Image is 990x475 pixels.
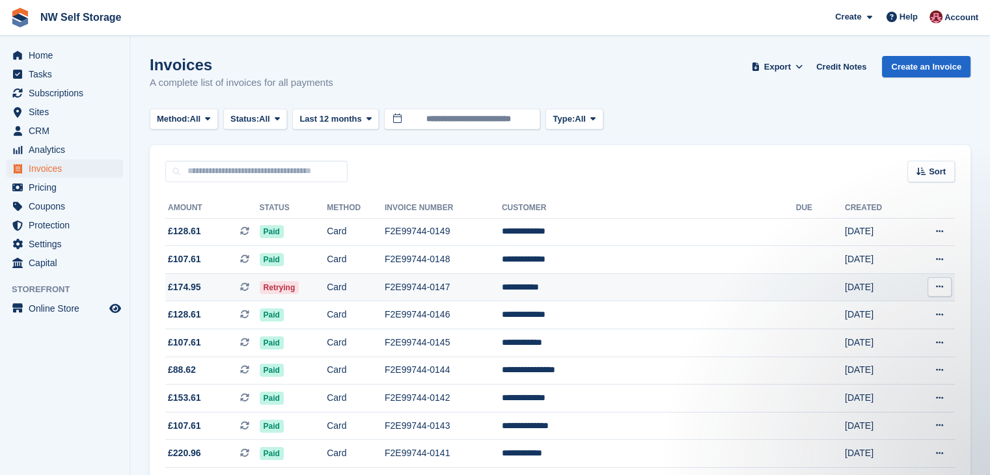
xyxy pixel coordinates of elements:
[168,252,201,266] span: £107.61
[882,56,970,77] a: Create an Invoice
[845,329,909,357] td: [DATE]
[29,299,107,318] span: Online Store
[150,75,333,90] p: A complete list of invoices for all payments
[575,113,586,126] span: All
[299,113,361,126] span: Last 12 months
[845,440,909,468] td: [DATE]
[7,103,123,121] a: menu
[385,357,502,385] td: F2E99744-0144
[7,299,123,318] a: menu
[292,109,379,130] button: Last 12 months
[260,420,284,433] span: Paid
[7,65,123,83] a: menu
[230,113,259,126] span: Status:
[502,198,796,219] th: Customer
[327,273,385,301] td: Card
[327,357,385,385] td: Card
[845,198,909,219] th: Created
[385,198,502,219] th: Invoice Number
[29,159,107,178] span: Invoices
[168,308,201,321] span: £128.61
[900,10,918,23] span: Help
[764,61,791,74] span: Export
[168,363,196,377] span: £88.62
[327,412,385,440] td: Card
[223,109,287,130] button: Status: All
[260,336,284,349] span: Paid
[7,235,123,253] a: menu
[327,385,385,413] td: Card
[259,113,270,126] span: All
[29,216,107,234] span: Protection
[385,385,502,413] td: F2E99744-0142
[29,103,107,121] span: Sites
[7,159,123,178] a: menu
[7,141,123,159] a: menu
[29,122,107,140] span: CRM
[385,246,502,274] td: F2E99744-0148
[190,113,201,126] span: All
[168,280,201,294] span: £174.95
[29,141,107,159] span: Analytics
[150,109,218,130] button: Method: All
[835,10,861,23] span: Create
[845,385,909,413] td: [DATE]
[12,283,130,296] span: Storefront
[385,329,502,357] td: F2E99744-0145
[385,440,502,468] td: F2E99744-0141
[7,216,123,234] a: menu
[796,198,845,219] th: Due
[845,412,909,440] td: [DATE]
[7,84,123,102] a: menu
[7,197,123,215] a: menu
[29,197,107,215] span: Coupons
[845,218,909,246] td: [DATE]
[157,113,190,126] span: Method:
[327,329,385,357] td: Card
[845,301,909,329] td: [DATE]
[811,56,872,77] a: Credit Notes
[150,56,333,74] h1: Invoices
[385,412,502,440] td: F2E99744-0143
[7,254,123,272] a: menu
[260,253,284,266] span: Paid
[385,218,502,246] td: F2E99744-0149
[929,10,942,23] img: Josh Vines
[7,122,123,140] a: menu
[168,419,201,433] span: £107.61
[107,301,123,316] a: Preview store
[260,308,284,321] span: Paid
[165,198,260,219] th: Amount
[260,447,284,460] span: Paid
[260,281,299,294] span: Retrying
[553,113,575,126] span: Type:
[168,446,201,460] span: £220.96
[7,178,123,197] a: menu
[845,246,909,274] td: [DATE]
[168,336,201,349] span: £107.61
[29,65,107,83] span: Tasks
[29,254,107,272] span: Capital
[10,8,30,27] img: stora-icon-8386f47178a22dfd0bd8f6a31ec36ba5ce8667c1dd55bd0f319d3a0aa187defe.svg
[327,198,385,219] th: Method
[327,440,385,468] td: Card
[327,246,385,274] td: Card
[168,391,201,405] span: £153.61
[7,46,123,64] a: menu
[845,357,909,385] td: [DATE]
[29,46,107,64] span: Home
[545,109,603,130] button: Type: All
[385,273,502,301] td: F2E99744-0147
[29,178,107,197] span: Pricing
[327,301,385,329] td: Card
[35,7,126,28] a: NW Self Storage
[385,301,502,329] td: F2E99744-0146
[929,165,946,178] span: Sort
[29,84,107,102] span: Subscriptions
[749,56,806,77] button: Export
[327,218,385,246] td: Card
[944,11,978,24] span: Account
[168,224,201,238] span: £128.61
[260,392,284,405] span: Paid
[260,364,284,377] span: Paid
